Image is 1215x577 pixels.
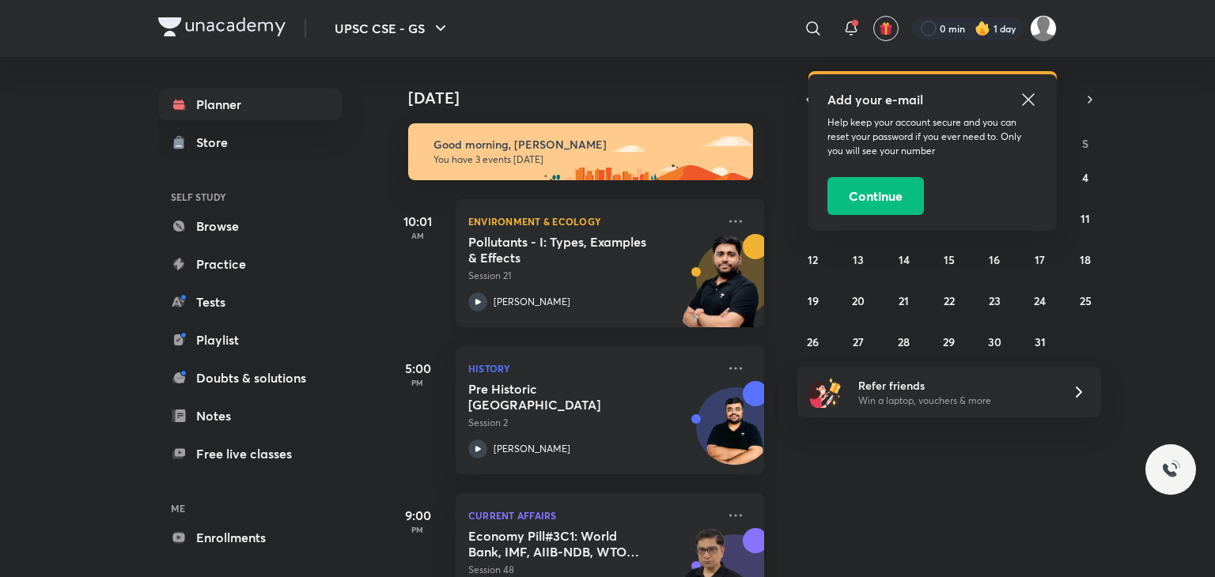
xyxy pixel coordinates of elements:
abbr: October 18, 2025 [1080,252,1091,267]
abbr: Saturday [1082,136,1088,151]
abbr: October 20, 2025 [852,293,865,308]
button: October 30, 2025 [982,329,1007,354]
img: avatar [879,21,893,36]
button: October 29, 2025 [937,329,962,354]
p: Session 21 [468,269,717,283]
abbr: October 4, 2025 [1082,170,1088,185]
abbr: October 27, 2025 [853,334,864,349]
a: Notes [158,400,342,432]
p: Current Affairs [468,506,717,525]
p: [PERSON_NAME] [494,442,570,456]
h6: Refer friends [858,377,1053,394]
p: History [468,359,717,378]
abbr: October 25, 2025 [1080,293,1092,308]
button: October 27, 2025 [846,329,871,354]
a: Store [158,126,342,158]
button: October 4, 2025 [1073,164,1098,190]
h6: ME [158,495,342,522]
p: PM [386,525,449,534]
p: Session 2 [468,416,717,430]
button: October 31, 2025 [1028,329,1053,354]
img: ttu [1161,460,1180,479]
p: Help keep your account secure and you can reset your password if you ever need to. Only you will ... [827,115,1038,158]
h5: Pollutants - I: Types, Examples & Effects [468,234,665,266]
img: morning [408,123,753,180]
h5: Add your e-mail [827,90,1038,109]
a: Tests [158,286,342,318]
abbr: October 11, 2025 [1081,211,1090,226]
h5: 5:00 [386,359,449,378]
img: streak [975,21,990,36]
img: unacademy [677,234,764,343]
h6: SELF STUDY [158,183,342,210]
img: Avatar [697,396,773,472]
h5: 10:01 [386,212,449,231]
abbr: October 12, 2025 [808,252,818,267]
p: Session 48 [468,563,717,577]
abbr: October 19, 2025 [808,293,819,308]
abbr: October 17, 2025 [1035,252,1045,267]
a: Enrollments [158,522,342,553]
h5: 9:00 [386,506,449,525]
button: October 14, 2025 [891,247,917,272]
abbr: October 28, 2025 [898,334,910,349]
p: Win a laptop, vouchers & more [858,394,1053,408]
img: referral [810,376,842,408]
abbr: October 24, 2025 [1034,293,1046,308]
button: Continue [827,177,924,215]
button: UPSC CSE - GS [325,13,460,44]
abbr: October 16, 2025 [989,252,1000,267]
a: Practice [158,248,342,280]
button: October 12, 2025 [801,247,826,272]
button: October 20, 2025 [846,288,871,313]
abbr: October 31, 2025 [1035,334,1046,349]
abbr: October 22, 2025 [944,293,955,308]
a: Browse [158,210,342,242]
button: October 28, 2025 [891,329,917,354]
abbr: October 23, 2025 [989,293,1001,308]
button: October 18, 2025 [1073,247,1098,272]
abbr: October 29, 2025 [943,334,955,349]
p: PM [386,378,449,387]
a: Doubts & solutions [158,362,342,394]
button: October 13, 2025 [846,247,871,272]
h4: [DATE] [408,89,780,107]
button: avatar [873,16,899,41]
button: October 26, 2025 [801,329,826,354]
a: Company Logo [158,17,286,40]
a: Free live classes [158,438,342,470]
abbr: October 15, 2025 [944,252,955,267]
button: October 21, 2025 [891,288,917,313]
h6: Good morning, [PERSON_NAME] [433,138,739,152]
h5: Economy Pill#3C1: World Bank, IMF, AIIB-NDB, WTO Intro [468,528,665,560]
abbr: October 14, 2025 [899,252,910,267]
h5: Pre Historic India [468,381,665,413]
div: Store [196,133,237,152]
p: AM [386,231,449,240]
abbr: October 21, 2025 [899,293,909,308]
p: [PERSON_NAME] [494,295,570,309]
img: Company Logo [158,17,286,36]
button: October 23, 2025 [982,288,1007,313]
abbr: October 30, 2025 [988,334,1001,349]
img: Shubham Kumar [1030,15,1057,42]
button: October 17, 2025 [1028,247,1053,272]
button: October 11, 2025 [1073,206,1098,231]
button: October 5, 2025 [801,206,826,231]
p: Environment & Ecology [468,212,717,231]
abbr: October 26, 2025 [807,334,819,349]
button: October 24, 2025 [1028,288,1053,313]
button: October 22, 2025 [937,288,962,313]
p: You have 3 events [DATE] [433,153,739,166]
button: October 25, 2025 [1073,288,1098,313]
abbr: October 13, 2025 [853,252,864,267]
a: Planner [158,89,342,120]
button: October 16, 2025 [982,247,1007,272]
a: Playlist [158,324,342,356]
button: October 19, 2025 [801,288,826,313]
button: October 15, 2025 [937,247,962,272]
